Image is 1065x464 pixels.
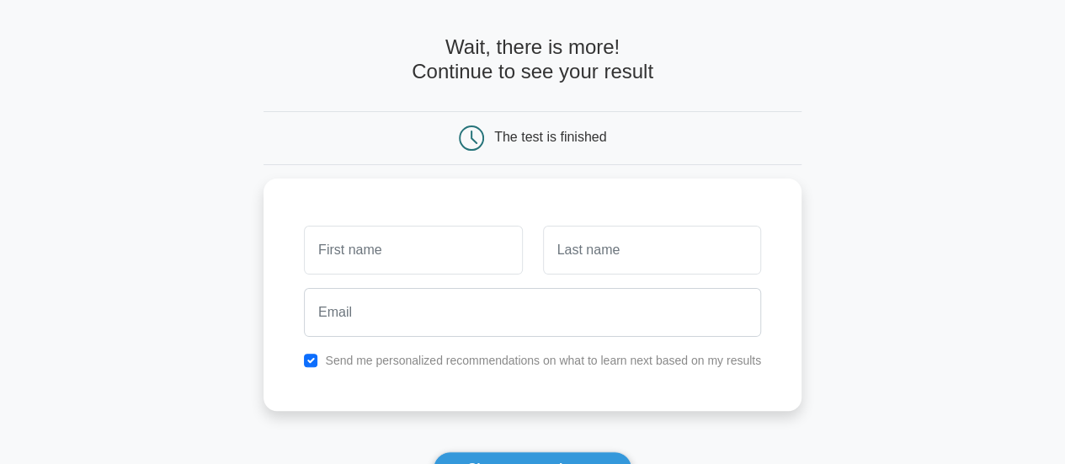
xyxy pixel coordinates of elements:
[304,226,522,275] input: First name
[494,130,606,144] div: The test is finished
[325,354,761,367] label: Send me personalized recommendations on what to learn next based on my results
[264,35,801,84] h4: Wait, there is more! Continue to see your result
[304,288,761,337] input: Email
[543,226,761,275] input: Last name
